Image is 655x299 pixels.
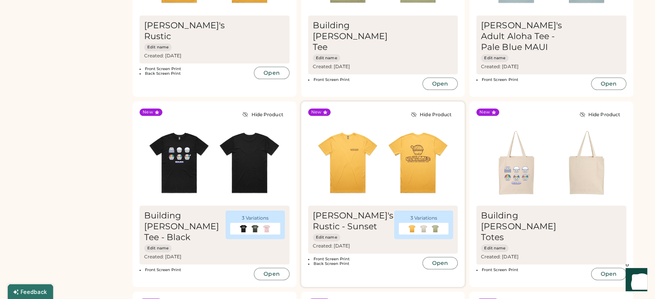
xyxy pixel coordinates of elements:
[140,268,252,272] li: Front Screen Print
[143,109,153,115] div: New
[214,128,284,198] img: generate-image
[422,77,458,90] button: Open
[481,210,559,243] div: Building [PERSON_NAME] Totes
[140,67,252,71] li: Front Screen Print
[419,224,428,233] img: generate-image
[422,257,458,269] button: Open
[591,77,626,90] button: Open
[313,210,393,232] div: [PERSON_NAME]'s Rustic - Sunset
[313,234,340,241] button: Edit name
[144,43,172,51] button: Edit name
[313,64,391,70] div: Created: [DATE]
[236,108,289,121] button: Hide Product
[313,54,340,62] button: Edit name
[308,261,420,266] li: Back Screen Print
[481,128,551,198] img: generate-image
[140,71,252,76] li: Back Screen Print
[383,128,453,198] img: generate-image
[479,109,490,115] div: New
[251,224,259,233] img: generate-image
[308,257,420,261] li: Front Screen Print
[311,109,322,115] div: New
[410,215,437,221] div: 3 Variations
[481,254,559,260] div: Created: [DATE]
[144,244,172,252] button: Edit name
[239,224,248,233] img: generate-image
[262,224,271,233] img: generate-image
[408,224,416,233] img: generate-image
[476,268,588,272] li: Front Screen Print
[481,20,562,53] div: [PERSON_NAME]'s Adult Aloha Tee - Pale Blue MAUI
[313,128,383,198] img: generate-image
[591,268,626,280] button: Open
[254,268,289,280] button: Open
[476,77,588,82] li: Front Screen Print
[144,20,225,42] div: [PERSON_NAME]'s Rustic
[481,54,508,62] button: Edit name
[144,53,222,59] div: Created: [DATE]
[144,210,222,243] div: Building [PERSON_NAME] Tee - Black
[313,243,391,249] div: Created: [DATE]
[552,128,622,198] img: generate-image
[405,108,458,121] button: Hide Product
[144,254,222,260] div: Created: [DATE]
[254,67,289,79] button: Open
[313,20,391,53] div: Building [PERSON_NAME] Tee
[144,128,214,198] img: generate-image
[481,244,508,252] button: Edit name
[481,64,559,70] div: Created: [DATE]
[242,215,269,221] div: 3 Variations
[431,224,440,233] img: generate-image
[308,77,420,82] li: Front Screen Print
[618,264,652,297] iframe: Front Chat
[573,108,626,121] button: Hide Product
